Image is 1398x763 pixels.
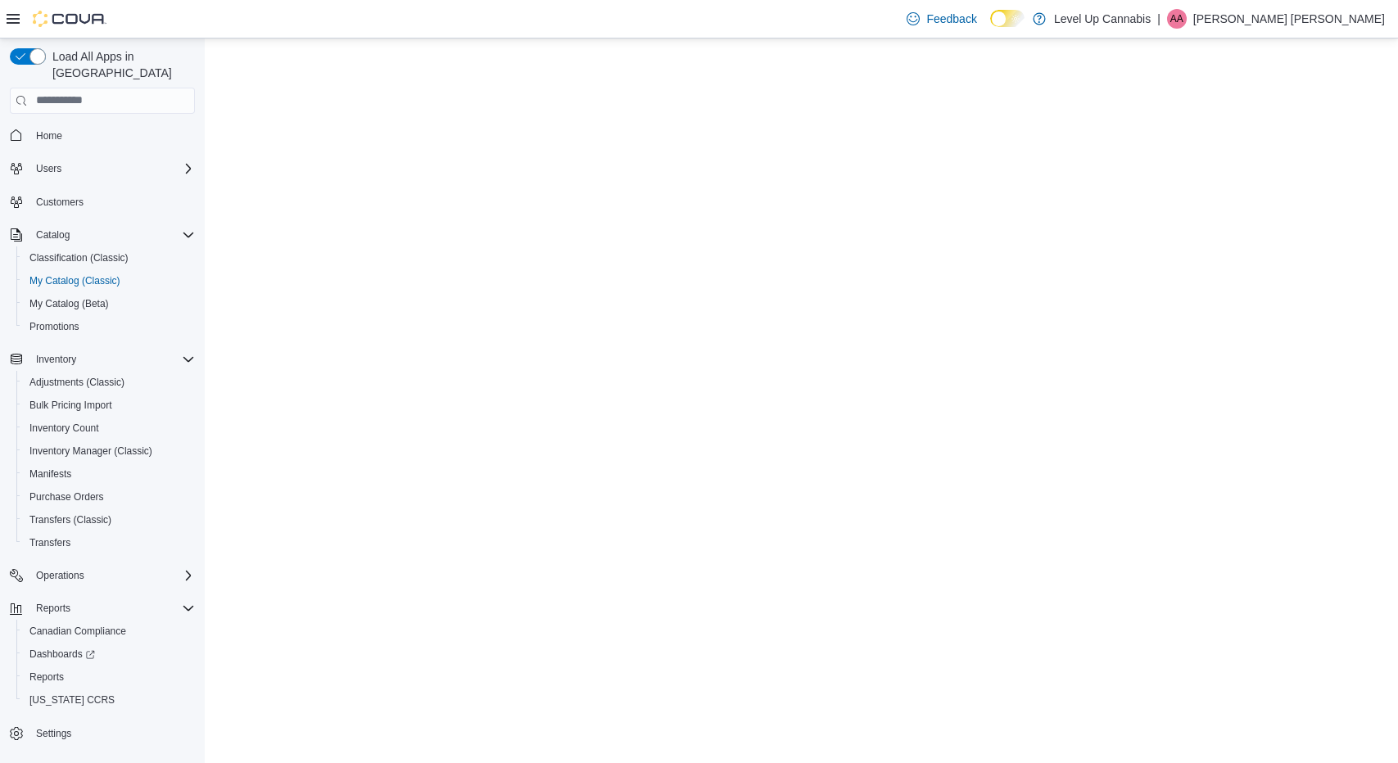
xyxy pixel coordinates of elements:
[16,485,201,508] button: Purchase Orders
[29,192,195,212] span: Customers
[16,620,201,643] button: Canadian Compliance
[29,598,195,618] span: Reports
[23,248,195,268] span: Classification (Classic)
[29,274,120,287] span: My Catalog (Classic)
[23,294,195,314] span: My Catalog (Beta)
[29,350,195,369] span: Inventory
[29,467,71,481] span: Manifests
[23,372,195,392] span: Adjustments (Classic)
[29,625,126,638] span: Canadian Compliance
[990,27,991,28] span: Dark Mode
[1157,9,1160,29] p: |
[23,248,135,268] a: Classification (Classic)
[23,372,131,392] a: Adjustments (Classic)
[23,441,159,461] a: Inventory Manager (Classic)
[16,666,201,689] button: Reports
[29,399,112,412] span: Bulk Pricing Import
[29,320,79,333] span: Promotions
[3,564,201,587] button: Operations
[36,727,71,740] span: Settings
[36,602,70,615] span: Reports
[29,350,83,369] button: Inventory
[23,667,70,687] a: Reports
[29,297,109,310] span: My Catalog (Beta)
[23,395,195,415] span: Bulk Pricing Import
[3,124,201,147] button: Home
[23,317,86,336] a: Promotions
[23,644,195,664] span: Dashboards
[23,533,195,553] span: Transfers
[23,487,111,507] a: Purchase Orders
[29,159,195,178] span: Users
[23,510,195,530] span: Transfers (Classic)
[29,648,95,661] span: Dashboards
[23,395,119,415] a: Bulk Pricing Import
[1054,9,1151,29] p: Level Up Cannabis
[29,376,124,389] span: Adjustments (Classic)
[36,196,84,209] span: Customers
[33,11,106,27] img: Cova
[29,598,77,618] button: Reports
[29,566,195,585] span: Operations
[23,644,102,664] a: Dashboards
[16,508,201,531] button: Transfers (Classic)
[36,228,70,242] span: Catalog
[23,690,121,710] a: [US_STATE] CCRS
[29,513,111,526] span: Transfers (Classic)
[23,418,106,438] a: Inventory Count
[29,126,69,146] a: Home
[29,192,90,212] a: Customers
[29,490,104,503] span: Purchase Orders
[16,689,201,711] button: [US_STATE] CCRS
[36,353,76,366] span: Inventory
[36,569,84,582] span: Operations
[3,157,201,180] button: Users
[23,667,195,687] span: Reports
[16,292,201,315] button: My Catalog (Beta)
[16,269,201,292] button: My Catalog (Classic)
[23,464,195,484] span: Manifests
[23,690,195,710] span: Washington CCRS
[29,422,99,435] span: Inventory Count
[23,271,127,291] a: My Catalog (Classic)
[3,721,201,745] button: Settings
[23,487,195,507] span: Purchase Orders
[1167,9,1187,29] div: Andrew Alain
[29,225,76,245] button: Catalog
[1193,9,1385,29] p: [PERSON_NAME] [PERSON_NAME]
[23,418,195,438] span: Inventory Count
[29,724,78,743] a: Settings
[16,463,201,485] button: Manifests
[29,125,195,146] span: Home
[1170,9,1183,29] span: AA
[29,693,115,707] span: [US_STATE] CCRS
[29,159,68,178] button: Users
[900,2,983,35] a: Feedback
[16,246,201,269] button: Classification (Classic)
[23,510,118,530] a: Transfers (Classic)
[29,445,152,458] span: Inventory Manager (Classic)
[29,225,195,245] span: Catalog
[23,317,195,336] span: Promotions
[36,129,62,142] span: Home
[23,621,133,641] a: Canadian Compliance
[3,348,201,371] button: Inventory
[29,536,70,549] span: Transfers
[36,162,61,175] span: Users
[16,394,201,417] button: Bulk Pricing Import
[29,723,195,743] span: Settings
[29,566,91,585] button: Operations
[23,271,195,291] span: My Catalog (Classic)
[23,294,115,314] a: My Catalog (Beta)
[23,441,195,461] span: Inventory Manager (Classic)
[926,11,976,27] span: Feedback
[990,10,1025,27] input: Dark Mode
[29,670,64,684] span: Reports
[16,440,201,463] button: Inventory Manager (Classic)
[23,464,78,484] a: Manifests
[23,621,195,641] span: Canadian Compliance
[46,48,195,81] span: Load All Apps in [GEOGRAPHIC_DATA]
[16,643,201,666] a: Dashboards
[29,251,129,264] span: Classification (Classic)
[23,533,77,553] a: Transfers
